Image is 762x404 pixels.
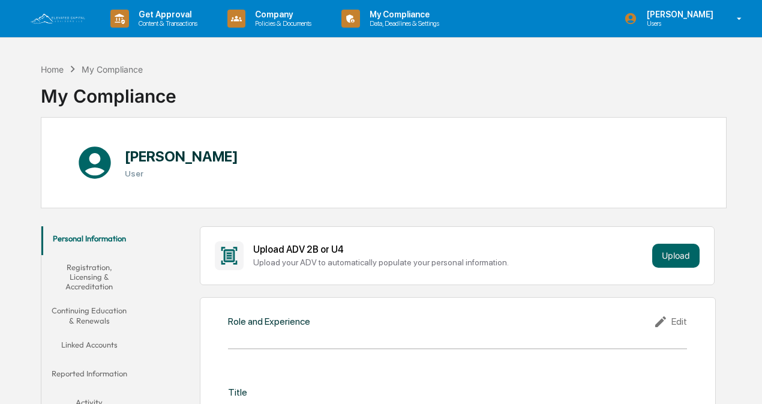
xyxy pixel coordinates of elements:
[41,333,137,361] button: Linked Accounts
[41,76,176,107] div: My Compliance
[653,315,687,329] div: Edit
[245,19,317,28] p: Policies & Documents
[125,169,238,178] h3: User
[360,10,445,19] p: My Compliance
[360,19,445,28] p: Data, Deadlines & Settings
[41,298,137,333] button: Continuing Education & Renewals
[82,64,143,74] div: My Compliance
[41,361,137,390] button: Reported Information
[129,10,203,19] p: Get Approval
[125,148,238,165] h1: [PERSON_NAME]
[228,387,247,398] div: Title
[41,255,137,299] button: Registration, Licensing & Accreditation
[637,10,719,19] p: [PERSON_NAME]
[637,19,719,28] p: Users
[253,258,647,267] div: Upload your ADV to automatically populate your personal information.
[253,244,647,255] div: Upload ADV 2B or U4
[41,226,137,255] button: Personal Information
[41,64,64,74] div: Home
[245,10,317,19] p: Company
[29,12,86,25] img: logo
[228,316,310,327] div: Role and Experience
[652,244,700,268] button: Upload
[129,19,203,28] p: Content & Transactions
